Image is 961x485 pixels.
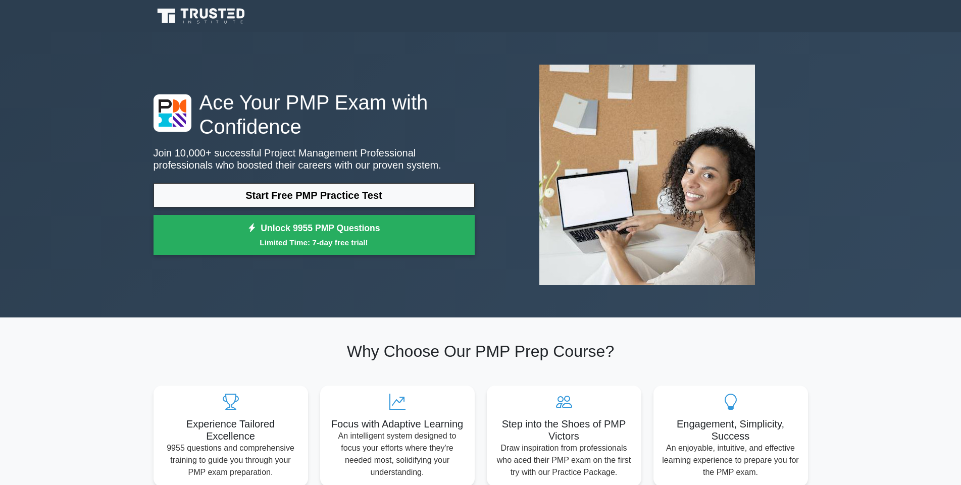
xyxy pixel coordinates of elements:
a: Start Free PMP Practice Test [154,183,475,207]
small: Limited Time: 7-day free trial! [166,237,462,248]
h1: Ace Your PMP Exam with Confidence [154,90,475,139]
p: An enjoyable, intuitive, and effective learning experience to prepare you for the PMP exam. [662,442,800,478]
p: An intelligent system designed to focus your efforts where they're needed most, solidifying your ... [328,430,467,478]
a: Unlock 9955 PMP QuestionsLimited Time: 7-day free trial! [154,215,475,255]
h2: Why Choose Our PMP Prep Course? [154,342,808,361]
p: Draw inspiration from professionals who aced their PMP exam on the first try with our Practice Pa... [495,442,633,478]
h5: Step into the Shoes of PMP Victors [495,418,633,442]
h5: Experience Tailored Excellence [162,418,300,442]
h5: Focus with Adaptive Learning [328,418,467,430]
p: 9955 questions and comprehensive training to guide you through your PMP exam preparation. [162,442,300,478]
p: Join 10,000+ successful Project Management Professional professionals who boosted their careers w... [154,147,475,171]
h5: Engagement, Simplicity, Success [662,418,800,442]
